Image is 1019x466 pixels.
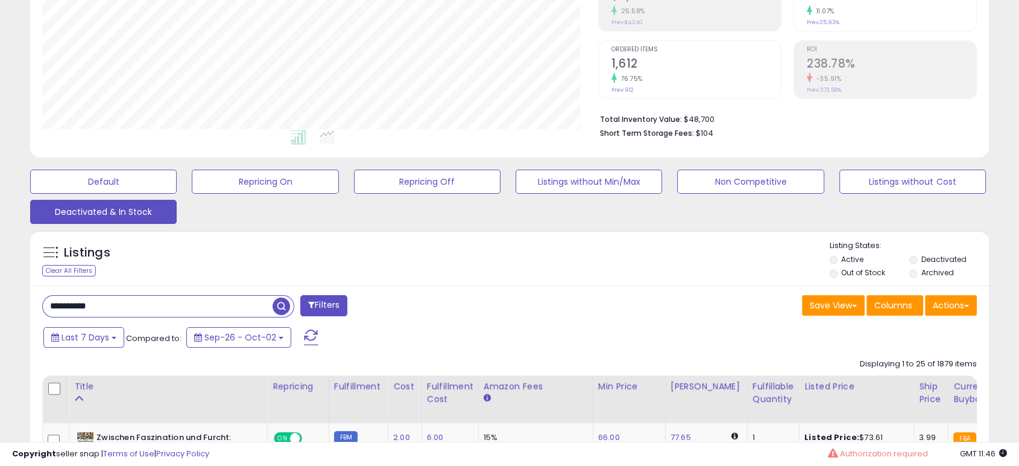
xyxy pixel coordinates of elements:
[354,170,500,194] button: Repricing Off
[919,380,943,406] div: Ship Price
[516,170,662,194] button: Listings without Min/Max
[921,267,954,278] label: Archived
[43,327,124,348] button: Last 7 Days
[841,254,863,264] label: Active
[807,86,841,94] small: Prev: 372.58%
[393,380,417,393] div: Cost
[617,74,643,83] small: 76.75%
[192,170,338,194] button: Repricing On
[64,244,110,261] h5: Listings
[126,333,181,344] span: Compared to:
[925,295,977,316] button: Actions
[600,128,694,138] b: Short Term Storage Fees:
[12,448,209,460] div: seller snap | |
[186,327,291,348] button: Sep-26 - Oct-02
[841,267,885,278] label: Out of Stock
[830,240,989,252] p: Listing States:
[484,393,491,404] small: Amazon Fees.
[611,57,781,73] h2: 1,612
[30,200,177,224] button: Deactivated & In Stock
[12,448,56,459] strong: Copyright
[696,127,713,139] span: $104
[617,7,645,16] small: 25.58%
[42,265,96,276] div: Clear All Filters
[921,254,967,264] label: Deactivated
[156,448,209,459] a: Privacy Policy
[807,57,976,73] h2: 238.78%
[812,7,834,16] small: 11.07%
[802,295,865,316] button: Save View
[670,380,742,393] div: [PERSON_NAME]
[839,170,986,194] button: Listings without Cost
[611,19,643,26] small: Prev: $4,240
[273,380,324,393] div: Repricing
[840,448,928,459] span: Authorization required
[807,46,976,53] span: ROI
[204,331,276,343] span: Sep-26 - Oct-02
[677,170,824,194] button: Non Competitive
[300,295,347,316] button: Filters
[600,111,968,126] li: $48,700
[812,74,842,83] small: -35.91%
[860,359,977,370] div: Displaying 1 to 25 of 1879 items
[953,380,1015,406] div: Current Buybox Price
[598,380,660,393] div: Min Price
[600,114,682,124] b: Total Inventory Value:
[874,299,912,311] span: Columns
[752,380,794,406] div: Fulfillable Quantity
[427,380,473,406] div: Fulfillment Cost
[866,295,923,316] button: Columns
[611,86,634,94] small: Prev: 912
[804,380,909,393] div: Listed Price
[807,19,839,26] small: Prev: 25.93%
[30,170,177,194] button: Default
[611,46,781,53] span: Ordered Items
[62,331,109,343] span: Last 7 Days
[103,448,154,459] a: Terms of Use
[960,448,1007,459] span: 2025-10-10 11:46 GMT
[334,380,383,393] div: Fulfillment
[484,380,588,393] div: Amazon Fees
[74,380,262,393] div: Title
